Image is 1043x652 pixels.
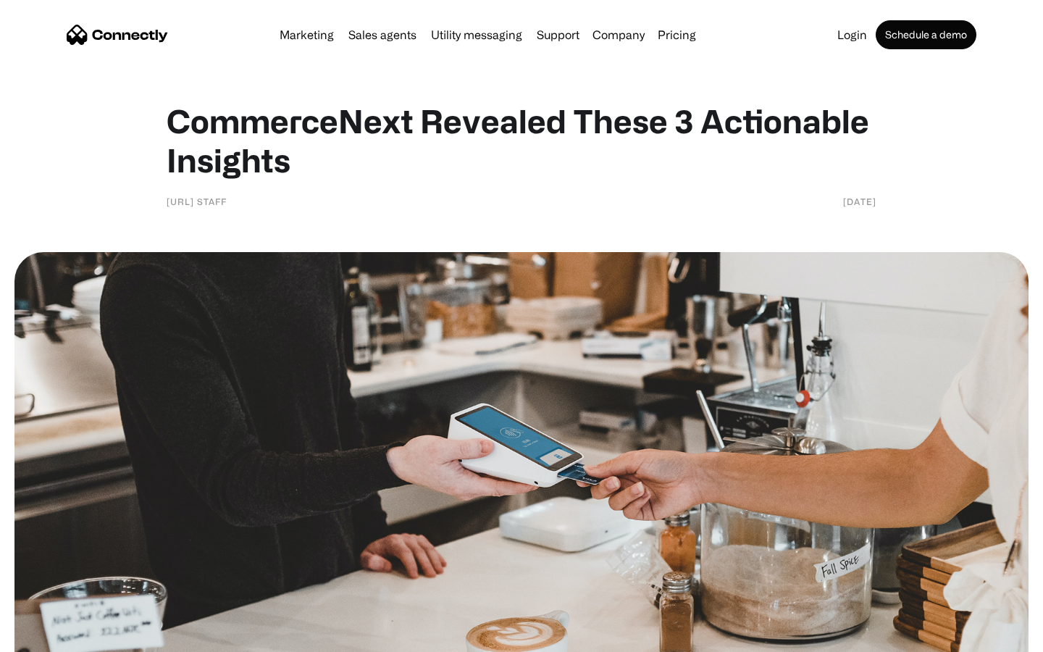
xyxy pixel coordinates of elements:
[592,25,645,45] div: Company
[531,29,585,41] a: Support
[425,29,528,41] a: Utility messaging
[14,627,87,647] aside: Language selected: English
[652,29,702,41] a: Pricing
[167,101,876,180] h1: CommerceNext Revealed These 3 Actionable Insights
[274,29,340,41] a: Marketing
[876,20,976,49] a: Schedule a demo
[832,29,873,41] a: Login
[343,29,422,41] a: Sales agents
[843,194,876,209] div: [DATE]
[29,627,87,647] ul: Language list
[167,194,227,209] div: [URL] Staff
